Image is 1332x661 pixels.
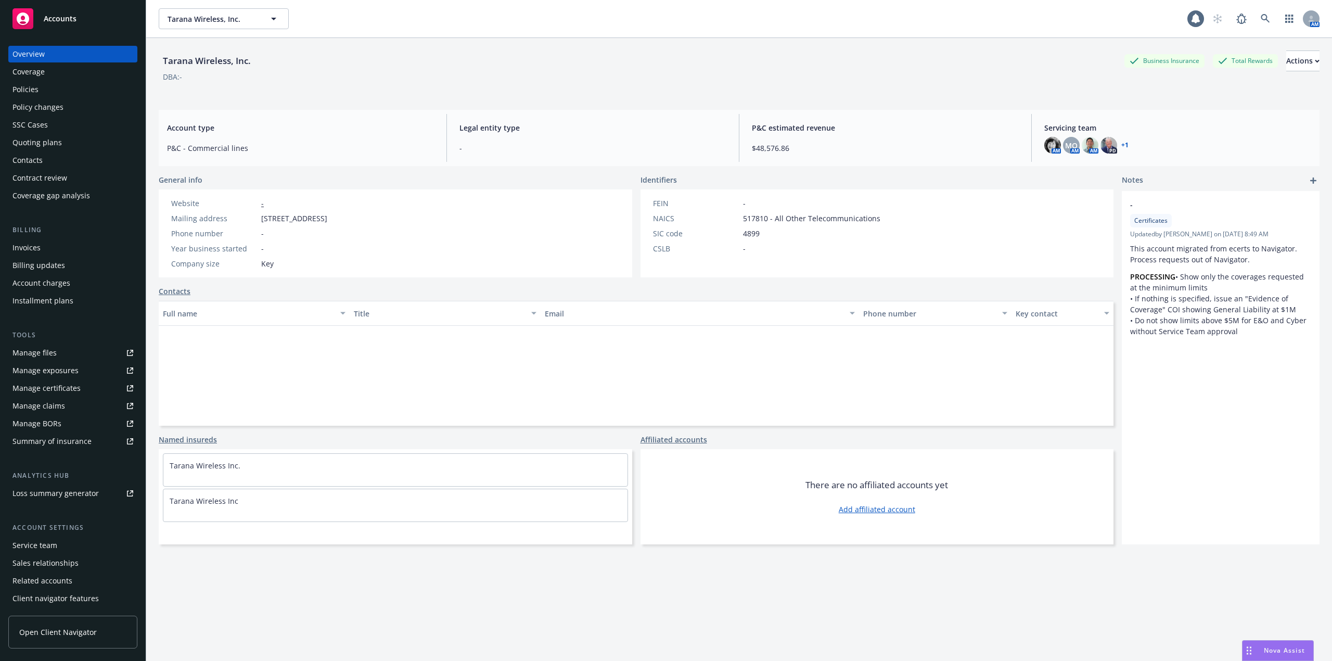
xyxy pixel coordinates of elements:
[12,63,45,80] div: Coverage
[1082,137,1098,154] img: photo
[159,8,289,29] button: Tarana Wireless, Inc.
[12,415,61,432] div: Manage BORs
[12,275,70,291] div: Account charges
[1130,230,1311,239] span: Updated by [PERSON_NAME] on [DATE] 8:49 AM
[641,434,707,445] a: Affiliated accounts
[8,134,137,151] a: Quoting plans
[8,225,137,235] div: Billing
[653,213,739,224] div: NAICS
[8,81,137,98] a: Policies
[159,301,350,326] button: Full name
[19,627,97,638] span: Open Client Navigator
[8,415,137,432] a: Manage BORs
[8,523,137,533] div: Account settings
[168,14,258,24] span: Tarana Wireless, Inc.
[1122,174,1143,187] span: Notes
[159,174,202,185] span: General info
[261,213,327,224] span: [STREET_ADDRESS]
[8,485,137,502] a: Loss summary generator
[653,243,739,254] div: CSLB
[8,537,137,554] a: Service team
[1264,646,1305,655] span: Nova Assist
[171,243,257,254] div: Year business started
[8,471,137,481] div: Analytics hub
[1213,54,1278,67] div: Total Rewards
[171,213,257,224] div: Mailing address
[1130,199,1284,210] span: -
[159,434,217,445] a: Named insureds
[170,496,238,506] a: Tarana Wireless Inc
[8,362,137,379] a: Manage exposures
[8,380,137,397] a: Manage certificates
[743,198,746,209] span: -
[261,198,264,208] a: -
[12,433,92,450] div: Summary of insurance
[261,243,264,254] span: -
[12,170,67,186] div: Contract review
[8,293,137,309] a: Installment plans
[12,293,73,309] div: Installment plans
[12,485,99,502] div: Loss summary generator
[1130,243,1311,265] p: This account migrated from ecerts to Navigator. Process requests out of Navigator.
[8,398,137,414] a: Manage claims
[459,122,726,133] span: Legal entity type
[350,301,541,326] button: Title
[1122,191,1320,345] div: -CertificatesUpdatedby [PERSON_NAME] on [DATE] 8:49 AMThis account migrated from ecerts to Naviga...
[12,99,63,116] div: Policy changes
[1130,272,1175,282] strong: PROCESSING
[12,573,72,589] div: Related accounts
[1124,54,1205,67] div: Business Insurance
[1121,142,1129,148] a: +1
[743,213,880,224] span: 517810 - All Other Telecommunications
[171,228,257,239] div: Phone number
[8,152,137,169] a: Contacts
[44,15,76,23] span: Accounts
[541,301,859,326] button: Email
[12,81,39,98] div: Policies
[8,239,137,256] a: Invoices
[8,187,137,204] a: Coverage gap analysis
[1231,8,1252,29] a: Report a Bug
[1279,8,1300,29] a: Switch app
[171,198,257,209] div: Website
[12,380,81,397] div: Manage certificates
[752,143,1019,154] span: $48,576.86
[653,228,739,239] div: SIC code
[12,537,57,554] div: Service team
[1255,8,1276,29] a: Search
[8,573,137,589] a: Related accounts
[1100,137,1117,154] img: photo
[261,228,264,239] span: -
[12,257,65,274] div: Billing updates
[12,345,57,361] div: Manage files
[859,301,1012,326] button: Phone number
[1016,308,1098,319] div: Key contact
[8,275,137,291] a: Account charges
[12,117,48,133] div: SSC Cases
[459,143,726,154] span: -
[159,286,190,297] a: Contacts
[8,99,137,116] a: Policy changes
[641,174,677,185] span: Identifiers
[1286,50,1320,71] button: Actions
[545,308,843,319] div: Email
[8,63,137,80] a: Coverage
[8,4,137,33] a: Accounts
[167,143,434,154] span: P&C - Commercial lines
[1065,140,1078,151] span: MQ
[12,152,43,169] div: Contacts
[8,170,137,186] a: Contract review
[159,54,255,68] div: Tarana Wireless, Inc.
[1242,640,1314,661] button: Nova Assist
[12,46,45,62] div: Overview
[12,134,62,151] div: Quoting plans
[167,122,434,133] span: Account type
[8,46,137,62] a: Overview
[653,198,739,209] div: FEIN
[1130,271,1311,337] p: • Show only the coverages requested at the minimum limits • If nothing is specified, issue an "Ev...
[1134,216,1168,225] span: Certificates
[1286,51,1320,71] div: Actions
[170,461,240,471] a: Tarana Wireless Inc.
[261,258,274,269] span: Key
